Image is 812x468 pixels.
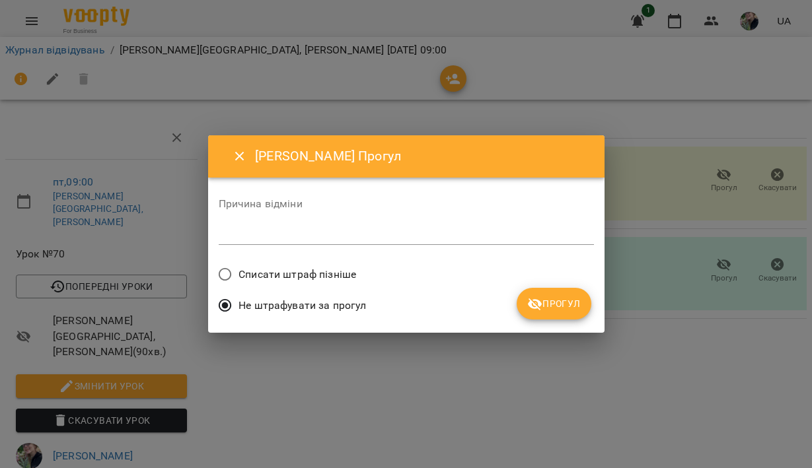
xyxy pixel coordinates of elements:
[239,267,356,283] span: Списати штраф пізніше
[239,298,366,314] span: Не штрафувати за прогул
[219,199,594,209] label: Причина відміни
[224,141,256,172] button: Close
[517,288,591,319] button: Прогул
[255,146,588,166] h6: [PERSON_NAME] Прогул
[527,296,581,312] span: Прогул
